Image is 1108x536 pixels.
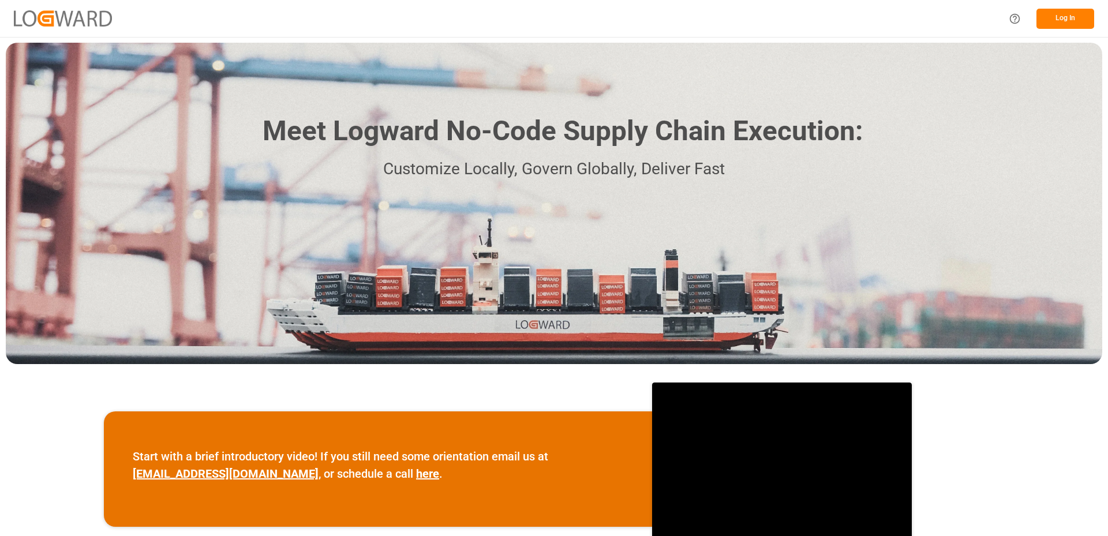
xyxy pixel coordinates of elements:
a: here [416,467,439,481]
h1: Meet Logward No-Code Supply Chain Execution: [263,111,863,152]
p: Customize Locally, Govern Globally, Deliver Fast [245,156,863,182]
img: Logward_new_orange.png [14,10,112,26]
button: Help Center [1002,6,1028,32]
p: Start with a brief introductory video! If you still need some orientation email us at , or schedu... [133,448,623,482]
a: [EMAIL_ADDRESS][DOMAIN_NAME] [133,467,319,481]
button: Log In [1036,9,1094,29]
